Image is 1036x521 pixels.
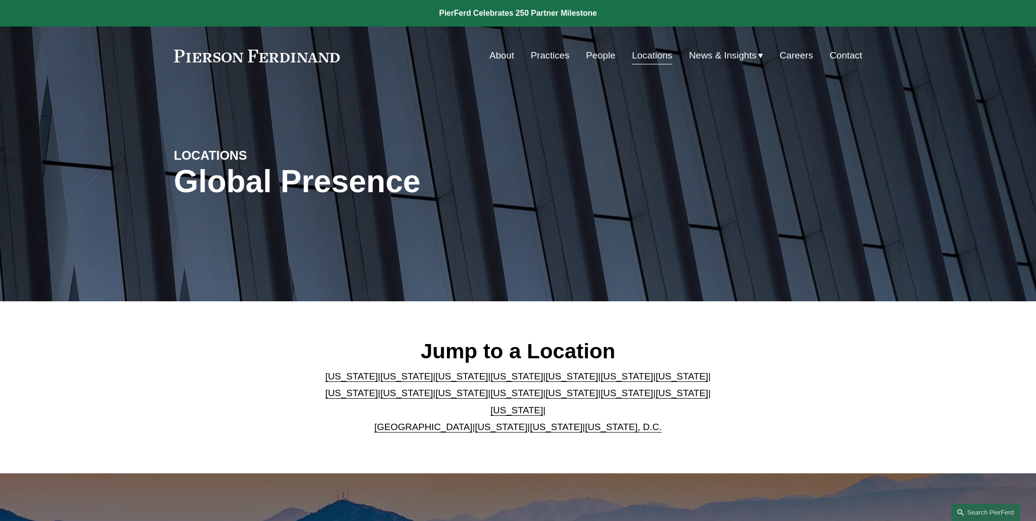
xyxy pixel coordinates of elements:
[317,368,719,436] p: | | | | | | | | | | | | | | | | | |
[655,371,708,381] a: [US_STATE]
[317,338,719,364] h2: Jump to a Location
[600,371,653,381] a: [US_STATE]
[632,46,672,65] a: Locations
[779,46,813,65] a: Careers
[381,371,433,381] a: [US_STATE]
[689,46,763,65] a: folder dropdown
[585,422,662,432] a: [US_STATE], D.C.
[586,46,616,65] a: People
[326,388,378,398] a: [US_STATE]
[436,388,488,398] a: [US_STATE]
[600,388,653,398] a: [US_STATE]
[531,46,569,65] a: Practices
[829,46,862,65] a: Contact
[381,388,433,398] a: [US_STATE]
[951,504,1020,521] a: Search this site
[491,388,543,398] a: [US_STATE]
[491,371,543,381] a: [US_STATE]
[655,388,708,398] a: [US_STATE]
[174,164,633,200] h1: Global Presence
[174,147,346,163] h4: LOCATIONS
[326,371,378,381] a: [US_STATE]
[689,47,757,64] span: News & Insights
[489,46,514,65] a: About
[545,371,598,381] a: [US_STATE]
[436,371,488,381] a: [US_STATE]
[530,422,583,432] a: [US_STATE]
[374,422,473,432] a: [GEOGRAPHIC_DATA]
[475,422,528,432] a: [US_STATE]
[545,388,598,398] a: [US_STATE]
[491,405,543,415] a: [US_STATE]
